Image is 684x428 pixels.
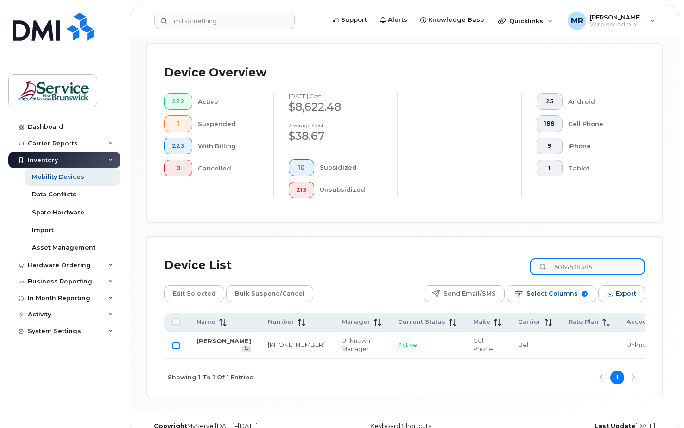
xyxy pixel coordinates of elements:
[296,164,306,171] span: 10
[544,164,555,172] span: 1
[320,159,382,176] div: Subsidized
[289,99,383,115] div: $8,622.48
[242,346,251,352] a: View Last Bill
[320,182,382,198] div: Unsubsidized
[198,138,259,154] div: With Billing
[235,287,304,301] span: Bulk Suspend/Cancel
[198,93,259,110] div: Active
[296,186,306,194] span: 213
[568,93,630,110] div: Android
[568,138,630,154] div: iPhone
[537,93,563,110] button: 25
[164,160,192,176] button: 0
[289,159,315,176] button: 10
[398,341,417,348] span: Active
[172,120,184,127] span: 1
[526,287,578,301] span: Select Columns
[388,15,407,25] span: Alerts
[168,371,253,384] span: Showing 1 To 1 Of 1 Entries
[428,15,484,25] span: Knowledge Base
[582,291,588,297] span: 9
[518,341,530,348] span: Bell
[544,120,555,127] span: 188
[569,318,599,326] span: Rate Plan
[598,285,645,302] button: Export
[289,93,383,99] h4: [DATE] cost
[327,11,374,29] a: Support
[507,285,596,302] button: Select Columns 9
[571,15,583,26] span: MR
[164,138,192,154] button: 223
[268,341,325,348] a: [PHONE_NUMBER]
[590,13,646,21] span: [PERSON_NAME] (DH/MS)
[164,115,192,132] button: 1
[196,318,215,326] span: Name
[424,285,505,302] button: Send Email/SMS
[172,142,184,150] span: 223
[473,318,490,326] span: Make
[198,115,259,132] div: Suspended
[509,17,543,25] span: Quicklinks
[537,115,563,132] button: 188
[342,318,370,326] span: Manager
[289,122,383,128] h4: Average cost
[172,164,184,172] span: 0
[173,287,215,301] span: Edit Selected
[590,21,646,28] span: Wireless Admin
[518,318,541,326] span: Carrier
[544,98,555,105] span: 25
[341,15,367,25] span: Support
[544,142,555,150] span: 9
[627,341,655,348] span: Unknown
[398,318,445,326] span: Current Status
[530,258,645,275] input: Search Device List ...
[568,160,630,176] div: Tablet
[342,336,381,353] div: Unknown Manager
[289,182,315,198] button: 213
[164,61,266,85] div: Device Overview
[196,337,251,345] a: [PERSON_NAME]
[164,93,192,110] button: 222
[492,12,559,30] div: Quicklinks
[414,11,491,29] a: Knowledge Base
[616,287,636,301] span: Export
[537,138,563,154] button: 9
[164,253,232,277] div: Device List
[537,160,563,176] button: 1
[289,128,383,144] div: $38.67
[164,285,224,302] button: Edit Selected
[610,371,624,384] button: Page 1
[627,318,683,326] span: Accounting Code
[561,12,662,30] div: Munn, Rose (DH/MS)
[154,13,295,29] input: Find something...
[443,287,496,301] span: Send Email/SMS
[226,285,313,302] button: Bulk Suspend/Cancel
[268,318,294,326] span: Number
[198,160,259,176] div: Cancelled
[172,98,184,105] span: 222
[374,11,414,29] a: Alerts
[568,115,630,132] div: Cell Phone
[473,337,493,353] span: Cell Phone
